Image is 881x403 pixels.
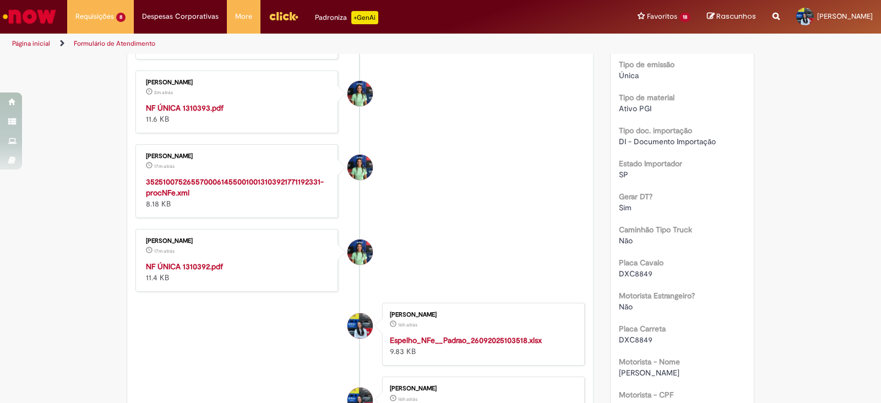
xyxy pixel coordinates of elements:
a: Espelho_NFe__Padrao_26092025103518.xlsx [390,335,542,345]
span: 8 [116,13,126,22]
img: ServiceNow [1,6,58,28]
div: 9.83 KB [390,335,573,357]
div: Padroniza [315,11,378,24]
a: Formulário de Atendimento [74,39,155,48]
div: 11.4 KB [146,261,329,283]
div: 8.18 KB [146,176,329,209]
span: [PERSON_NAME] [817,12,873,21]
span: Favoritos [647,11,677,22]
div: 11.6 KB [146,102,329,124]
b: Motorista Estrangeiro? [619,291,695,301]
div: Flavia Lopes Da Costa [347,313,373,339]
span: Sim [619,203,632,213]
div: [PERSON_NAME] [390,312,573,318]
span: Ativo PGI [619,104,651,113]
a: Página inicial [12,39,50,48]
span: Despesas Corporativas [142,11,219,22]
b: Tipo de emissão [619,59,675,69]
span: DI - Documento Importação [619,137,716,146]
a: NF ÚNICA 1310393.pdf [146,103,224,113]
span: SP [619,170,628,179]
b: Motorista - Nome [619,357,680,367]
span: DXC8849 [619,269,652,279]
span: 2m atrás [154,89,173,96]
span: 17m atrás [154,163,175,170]
div: [PERSON_NAME] [146,238,329,244]
b: Placa Carreta [619,324,666,334]
span: Não [619,236,633,246]
div: Camila Marques Da Silva [347,155,373,180]
b: Placa Cavalo [619,258,664,268]
time: 01/10/2025 10:39:35 [154,248,175,254]
div: Camila Marques Da Silva [347,239,373,265]
b: Motorista - CPF [619,390,673,400]
span: Requisições [75,11,114,22]
span: Não [619,302,633,312]
p: +GenAi [351,11,378,24]
span: More [235,11,252,22]
a: NF ÚNICA 1310392.pdf [146,262,223,271]
span: DXC8849 [619,335,652,345]
b: Caminhão Tipo Truck [619,225,692,235]
b: Tipo de material [619,92,675,102]
time: 30/09/2025 19:07:11 [398,322,417,328]
span: [PERSON_NAME] [619,368,679,378]
time: 30/09/2025 19:06:46 [398,396,417,402]
span: Rascunhos [716,11,756,21]
ul: Trilhas de página [8,34,579,54]
b: Tipo doc. importação [619,126,692,135]
div: [PERSON_NAME] [146,79,329,86]
span: 17m atrás [154,248,175,254]
a: 35251007526557000614550010013103921771192331-procNFe.xml [146,177,324,198]
div: [PERSON_NAME] [390,385,573,392]
span: 18 [679,13,690,22]
span: 16h atrás [398,396,417,402]
time: 01/10/2025 10:54:28 [154,89,173,96]
time: 01/10/2025 10:39:38 [154,163,175,170]
span: 16h atrás [398,322,417,328]
b: Gerar DT? [619,192,652,201]
span: Única [619,70,639,80]
img: click_logo_yellow_360x200.png [269,8,298,24]
div: Camila Marques Da Silva [347,81,373,106]
a: Rascunhos [707,12,756,22]
div: [PERSON_NAME] [146,153,329,160]
b: Estado Importador [619,159,682,168]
